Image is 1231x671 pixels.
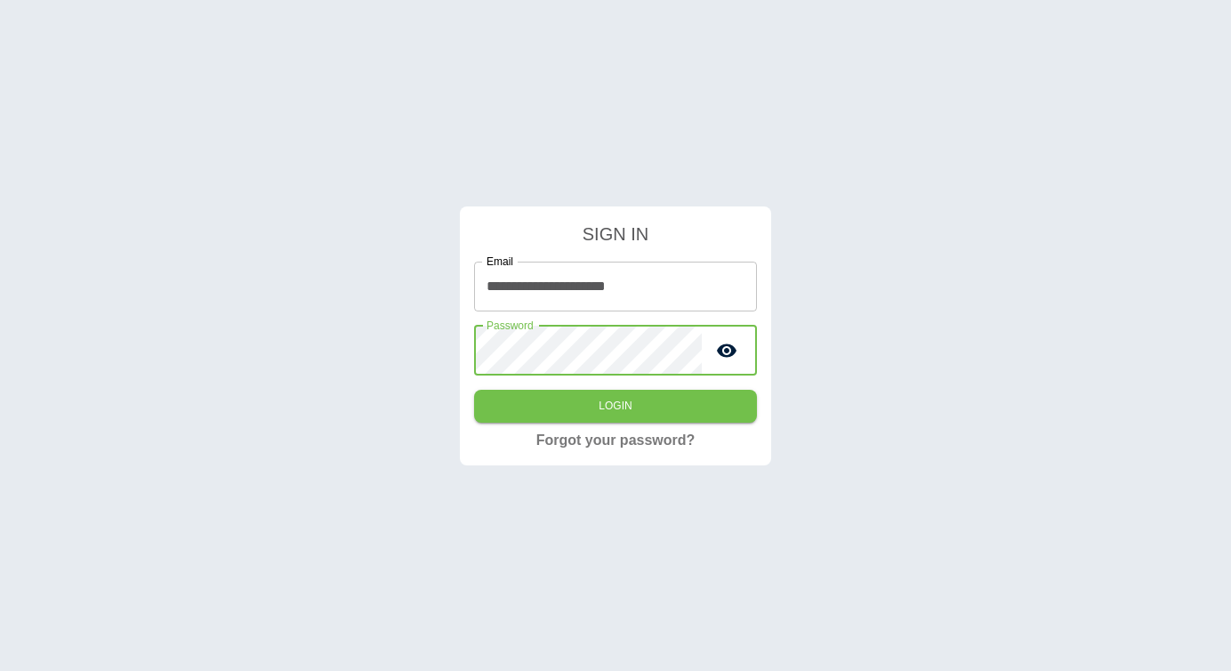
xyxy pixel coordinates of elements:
a: Forgot your password? [536,430,696,451]
button: Login [474,390,757,423]
label: Email [487,254,513,269]
h4: SIGN IN [474,221,757,247]
button: toggle password visibility [709,333,744,368]
label: Password [487,318,534,333]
